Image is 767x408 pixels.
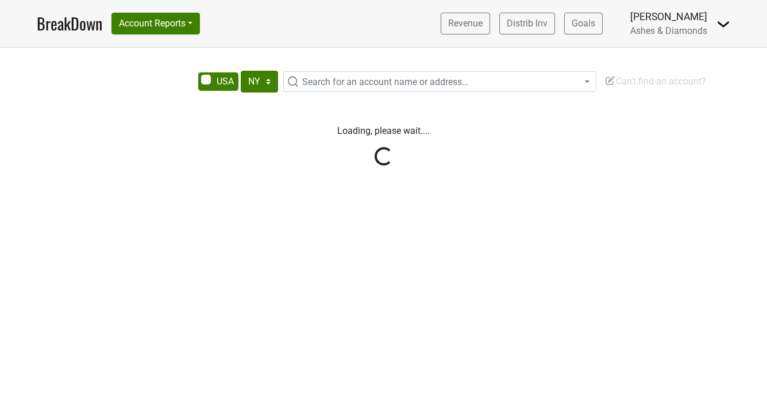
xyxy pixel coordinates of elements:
[716,17,730,31] img: Dropdown Menu
[604,76,706,87] span: Can't find an account?
[630,9,707,24] div: [PERSON_NAME]
[499,13,555,34] a: Distrib Inv
[302,76,469,87] span: Search for an account name or address...
[65,124,703,138] p: Loading, please wait....
[37,11,102,36] a: BreakDown
[111,13,200,34] button: Account Reports
[604,75,616,86] img: Edit
[630,25,707,36] span: Ashes & Diamonds
[441,13,490,34] a: Revenue
[564,13,603,34] a: Goals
